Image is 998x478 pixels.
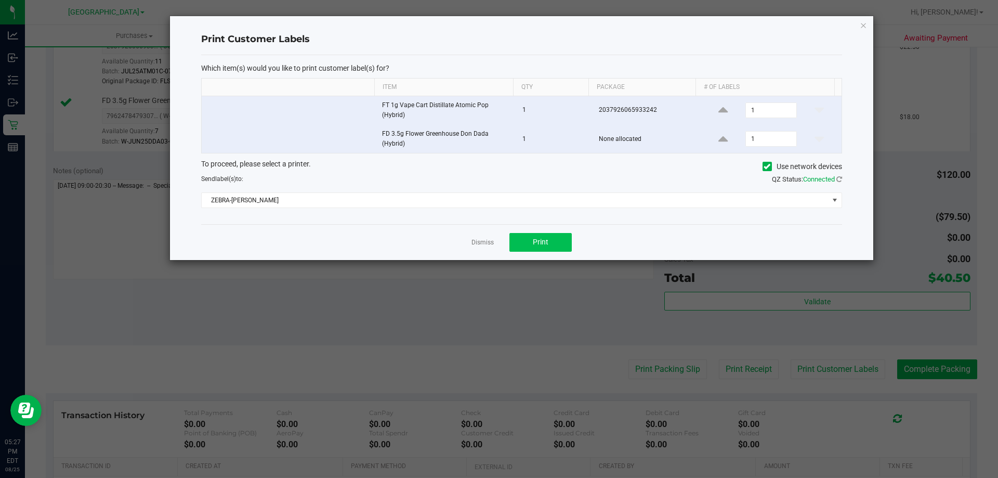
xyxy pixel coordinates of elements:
[803,175,835,183] span: Connected
[593,125,701,153] td: None allocated
[509,233,572,252] button: Print
[201,175,243,183] span: Send to:
[533,238,548,246] span: Print
[763,161,842,172] label: Use network devices
[588,79,695,96] th: Package
[593,96,701,125] td: 2037926065933242
[695,79,834,96] th: # of labels
[201,63,842,73] p: Which item(s) would you like to print customer label(s) for?
[516,96,593,125] td: 1
[10,395,42,426] iframe: Resource center
[193,159,850,174] div: To proceed, please select a printer.
[374,79,513,96] th: Item
[376,125,516,153] td: FD 3.5g Flower Greenhouse Don Dada (Hybrid)
[376,96,516,125] td: FT 1g Vape Cart Distillate Atomic Pop (Hybrid)
[215,175,236,183] span: label(s)
[471,238,494,247] a: Dismiss
[516,125,593,153] td: 1
[513,79,588,96] th: Qty
[202,193,829,208] span: ZEBRA-[PERSON_NAME]
[772,175,842,183] span: QZ Status:
[201,33,842,46] h4: Print Customer Labels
